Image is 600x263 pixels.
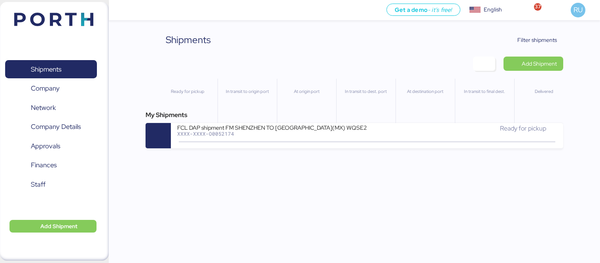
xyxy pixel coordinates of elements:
[458,88,511,95] div: In transit to final dest.
[5,156,97,174] a: Finances
[166,33,211,47] div: Shipments
[518,88,570,95] div: Delivered
[177,124,367,131] div: FCL DAP shipment FM SHENZHEN TO [GEOGRAPHIC_DATA](MX) WQSE2508X53
[500,124,546,132] span: Ready for pickup
[501,33,563,47] button: Filter shipments
[5,175,97,193] a: Staff
[221,88,273,95] div: In transit to origin port
[5,60,97,78] a: Shipments
[5,98,97,117] a: Network
[31,179,45,190] span: Staff
[5,137,97,155] a: Approvals
[503,57,563,71] a: Add Shipment
[31,102,56,114] span: Network
[280,88,333,95] div: At origin port
[177,131,367,136] div: XXXX-XXXX-O0052174
[31,121,81,132] span: Company Details
[517,35,557,45] span: Filter shipments
[574,5,583,15] span: RU
[40,221,78,231] span: Add Shipment
[31,64,61,75] span: Shipments
[146,110,563,120] div: My Shipments
[31,140,60,152] span: Approvals
[484,6,502,14] div: English
[9,220,97,233] button: Add Shipment
[399,88,451,95] div: At destination port
[522,59,557,68] span: Add Shipment
[5,118,97,136] a: Company Details
[114,4,127,17] button: Menu
[5,79,97,98] a: Company
[31,83,60,94] span: Company
[161,88,214,95] div: Ready for pickup
[340,88,392,95] div: In transit to dest. port
[31,159,57,171] span: Finances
